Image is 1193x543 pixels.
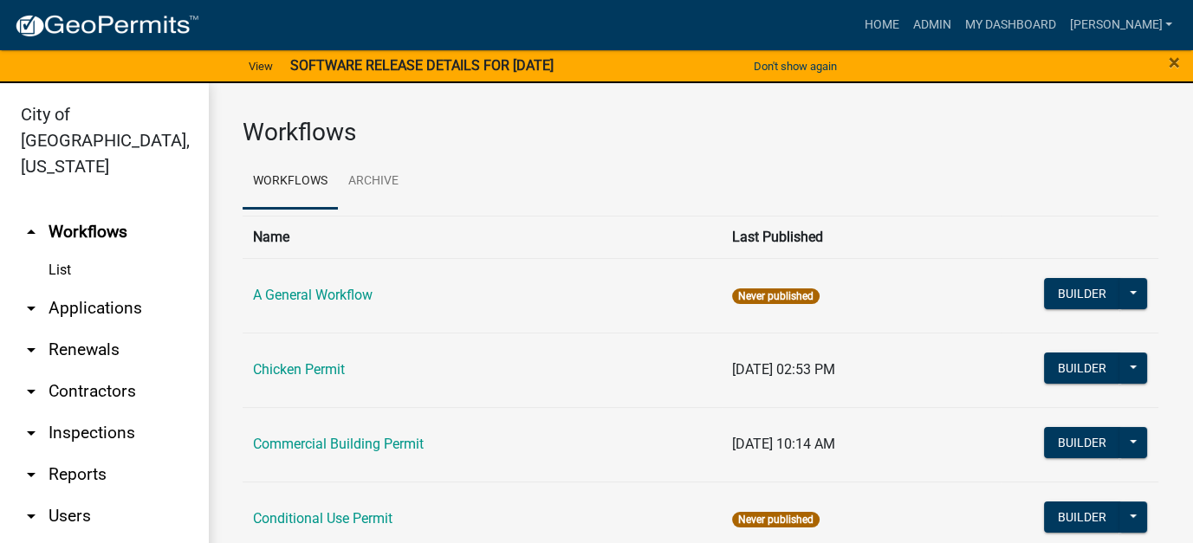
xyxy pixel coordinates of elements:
a: Workflows [243,154,338,210]
a: Home [857,9,905,42]
span: Never published [732,512,820,527]
i: arrow_drop_down [21,464,42,485]
button: Builder [1044,501,1120,533]
a: My Dashboard [957,9,1062,42]
span: [DATE] 10:14 AM [732,436,835,452]
a: A General Workflow [253,287,373,303]
a: Admin [905,9,957,42]
button: Builder [1044,427,1120,458]
i: arrow_drop_down [21,339,42,360]
i: arrow_drop_up [21,222,42,242]
i: arrow_drop_down [21,298,42,319]
span: [DATE] 02:53 PM [732,361,835,378]
th: Name [243,216,722,258]
a: Commercial Building Permit [253,436,424,452]
i: arrow_drop_down [21,506,42,527]
button: Don't show again [747,52,844,81]
span: Never published [732,288,820,304]
button: Builder [1044,278,1120,309]
a: View [242,52,280,81]
strong: SOFTWARE RELEASE DETAILS FOR [DATE] [290,57,554,74]
h3: Workflows [243,118,1158,147]
a: Archive [338,154,409,210]
i: arrow_drop_down [21,381,42,402]
button: Builder [1044,352,1120,384]
i: arrow_drop_down [21,423,42,443]
a: [PERSON_NAME] [1062,9,1179,42]
a: Conditional Use Permit [253,510,392,527]
th: Last Published [722,216,1002,258]
span: × [1169,50,1180,74]
button: Close [1169,52,1180,73]
a: Chicken Permit [253,361,345,378]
